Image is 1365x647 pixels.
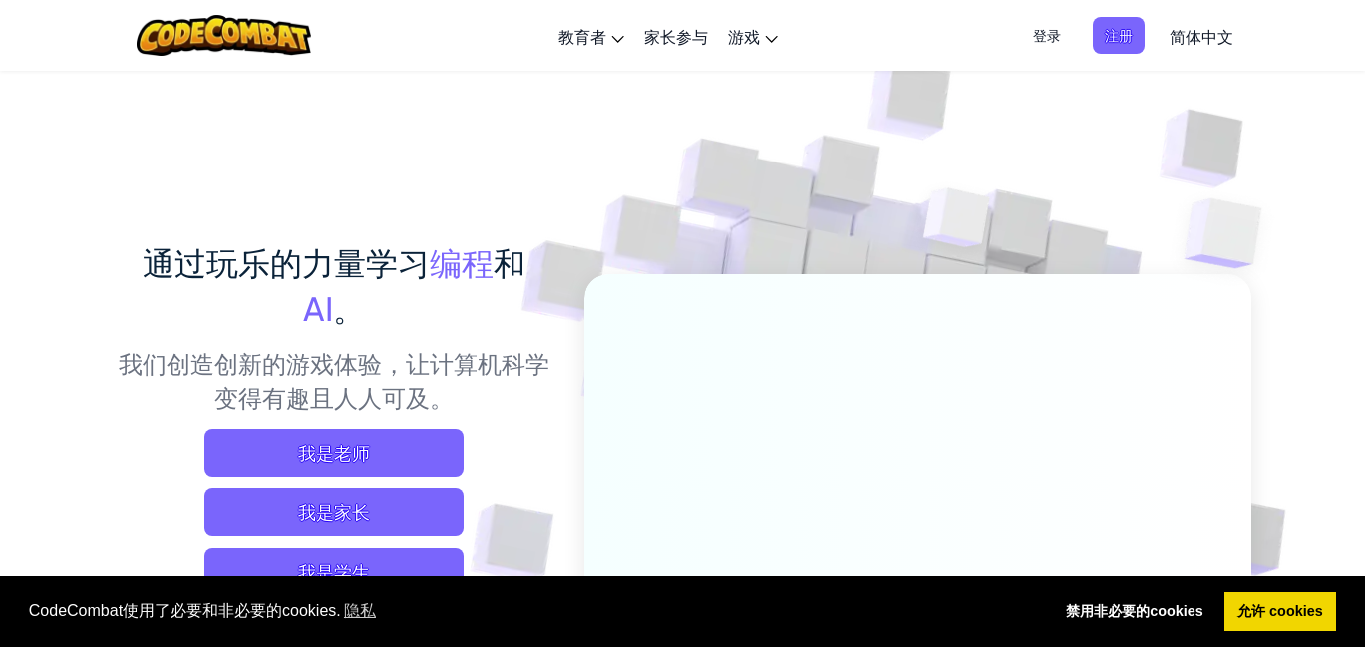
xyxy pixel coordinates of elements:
[303,288,333,328] span: AI
[1053,592,1217,632] a: deny cookies
[885,149,1029,297] img: Overlap cubes
[137,15,311,56] img: CodeCombat logo
[341,596,379,626] a: learn more about cookies
[728,26,760,47] span: 游戏
[558,26,606,47] span: 教育者
[1160,9,1243,63] a: 简体中文
[333,288,365,328] span: 。
[494,242,525,282] span: 和
[29,596,1037,626] span: CodeCombat使用了必要和非必要的cookies.
[1170,26,1233,47] span: 简体中文
[1093,17,1145,54] button: 注册
[1224,592,1337,632] a: allow cookies
[1021,17,1073,54] button: 登录
[143,242,430,282] span: 通过玩乐的力量学习
[718,9,788,63] a: 游戏
[204,429,464,477] a: 我是老师
[634,9,718,63] a: 家长参与
[1145,150,1317,318] img: Overlap cubes
[430,242,494,282] span: 编程
[115,346,554,414] p: 我们创造创新的游戏体验，让计算机科学变得有趣且人人可及。
[204,488,464,536] a: 我是家长
[204,548,464,596] button: 我是学生
[548,9,634,63] a: 教育者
